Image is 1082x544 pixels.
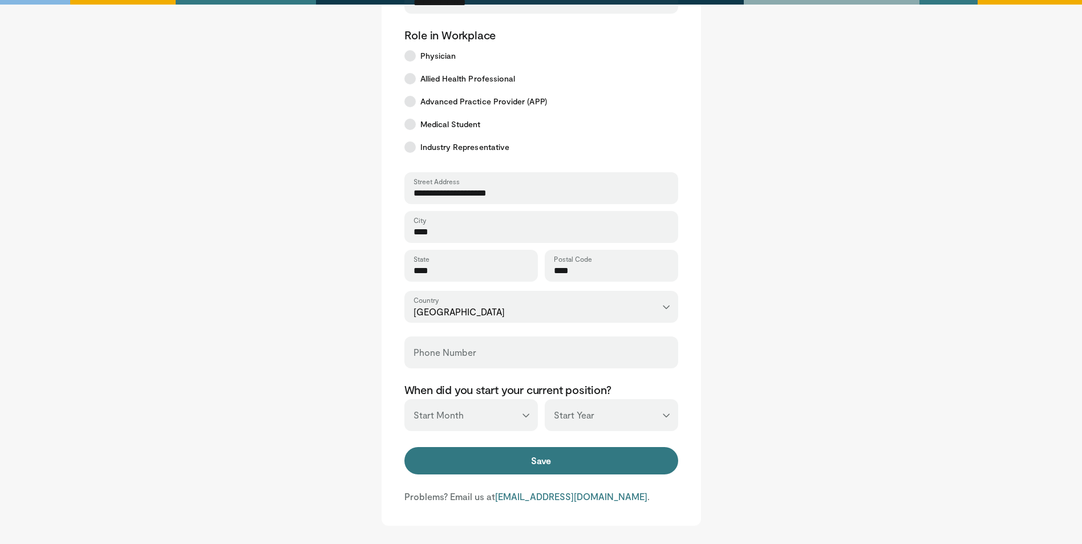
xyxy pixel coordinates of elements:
[414,341,476,364] label: Phone Number
[420,73,516,84] span: Allied Health Professional
[420,141,510,153] span: Industry Representative
[404,27,678,42] p: Role in Workplace
[414,177,460,186] label: Street Address
[414,254,429,263] label: State
[420,50,456,62] span: Physician
[420,119,481,130] span: Medical Student
[404,447,678,474] button: Save
[495,491,647,502] a: [EMAIL_ADDRESS][DOMAIN_NAME]
[420,96,547,107] span: Advanced Practice Provider (APP)
[404,382,678,397] p: When did you start your current position?
[404,490,678,503] p: Problems? Email us at .
[414,216,426,225] label: City
[554,254,592,263] label: Postal Code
